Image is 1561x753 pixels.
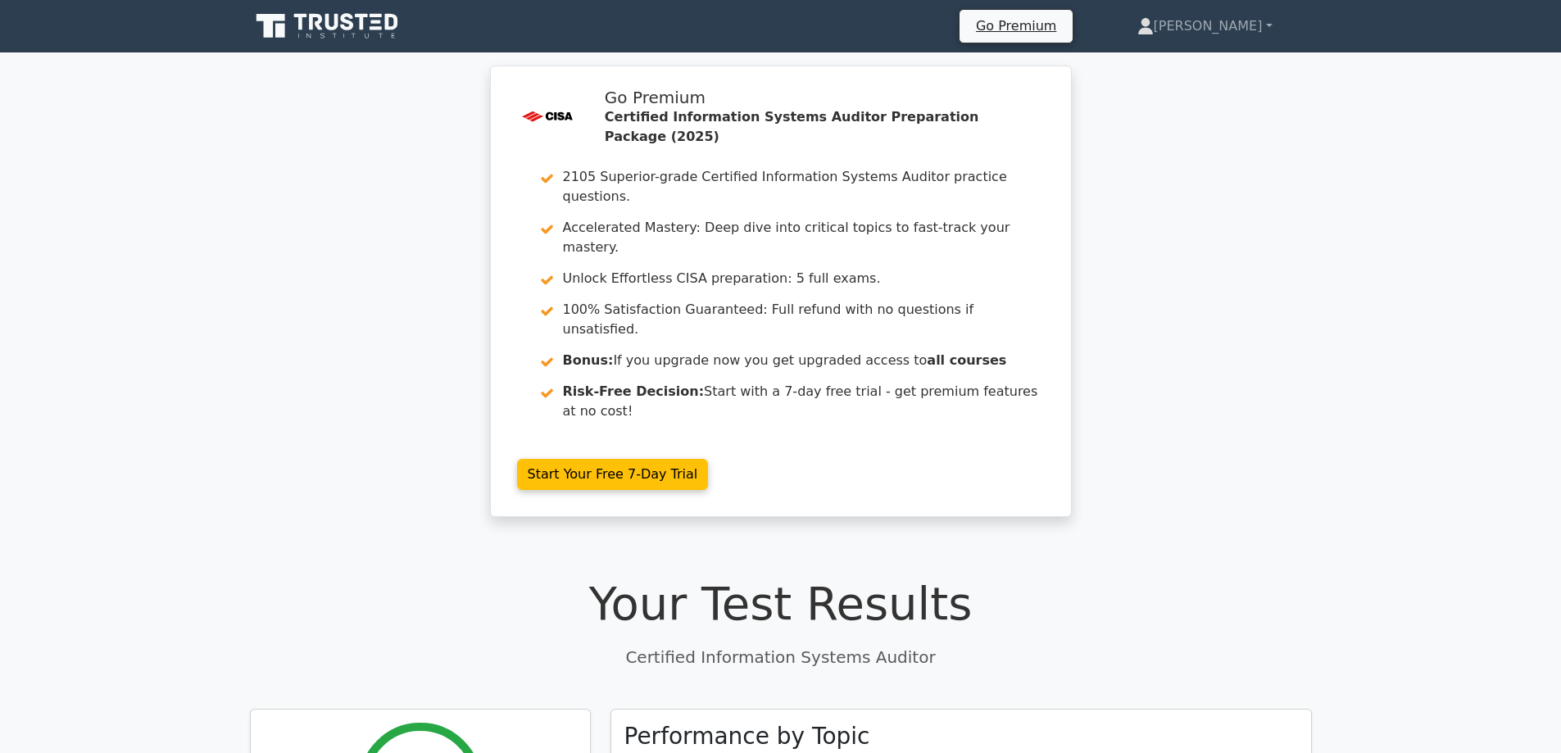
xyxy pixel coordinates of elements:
a: Start Your Free 7-Day Trial [517,459,709,490]
p: Certified Information Systems Auditor [250,645,1312,669]
a: Go Premium [966,15,1066,37]
a: [PERSON_NAME] [1098,10,1312,43]
h1: Your Test Results [250,576,1312,631]
h3: Performance by Topic [624,723,870,751]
